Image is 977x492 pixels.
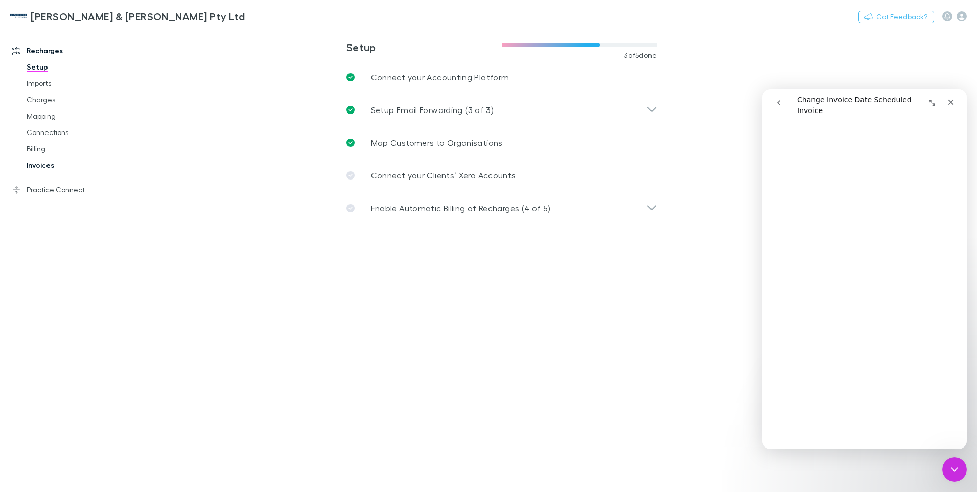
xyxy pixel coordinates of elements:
button: Got Feedback? [858,11,934,23]
a: Practice Connect [2,182,138,198]
a: Map Customers to Organisations [338,126,665,159]
a: Invoices [16,157,138,173]
iframe: Intercom live chat [942,457,967,482]
a: Connect your Clients’ Xero Accounts [338,159,665,192]
p: Connect your Clients’ Xero Accounts [371,169,516,182]
div: Setup Email Forwarding (3 of 3) [338,94,665,126]
p: Map Customers to Organisations [371,137,503,149]
div: Enable Automatic Billing of Recharges (4 of 5) [338,192,665,225]
a: [PERSON_NAME] & [PERSON_NAME] Pty Ltd [4,4,251,29]
a: Recharges [2,42,138,59]
a: Connections [16,124,138,141]
a: Mapping [16,108,138,124]
a: Charges [16,92,138,108]
img: McWhirter & Leong Pty Ltd's Logo [10,10,27,23]
a: Setup [16,59,138,75]
iframe: Intercom live chat [762,89,967,449]
span: 3 of 5 done [624,51,657,59]
a: Connect your Accounting Platform [338,61,665,94]
h3: Setup [346,41,502,53]
h3: [PERSON_NAME] & [PERSON_NAME] Pty Ltd [31,10,245,23]
p: Connect your Accounting Platform [371,71,509,83]
a: Billing [16,141,138,157]
a: Imports [16,75,138,92]
p: Enable Automatic Billing of Recharges (4 of 5) [371,202,551,214]
p: Setup Email Forwarding (3 of 3) [371,104,494,116]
